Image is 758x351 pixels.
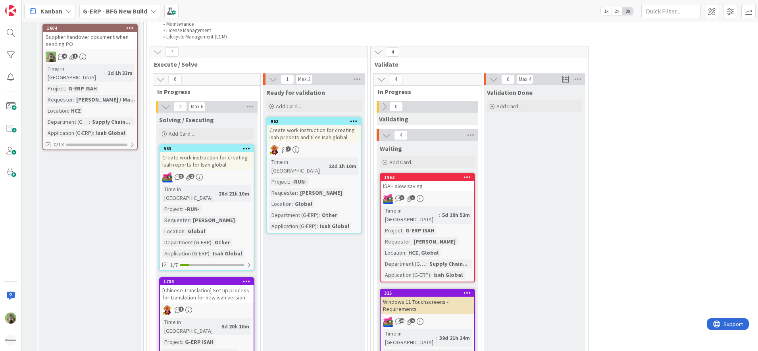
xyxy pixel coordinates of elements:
[383,237,410,246] div: Requester
[269,199,292,208] div: Location
[381,181,474,191] div: ISAH slow saving
[412,237,458,246] div: [PERSON_NAME]
[601,7,612,15] span: 1x
[501,75,515,84] span: 0
[165,47,179,57] span: 7
[104,69,106,77] span: :
[436,334,437,342] span: :
[381,316,474,327] div: JK
[612,7,622,15] span: 2x
[378,88,471,96] span: In Progress
[179,307,184,312] span: 1
[162,249,210,258] div: Application (G-ERP)
[173,102,187,111] span: 2
[297,188,298,197] span: :
[394,130,408,140] span: 4
[437,334,472,342] div: 39d 21h 24m
[157,88,250,96] span: In Progress
[440,211,472,219] div: 5d 19h 52m
[298,188,344,197] div: [PERSON_NAME]
[269,188,297,197] div: Requester
[89,117,90,126] span: :
[162,318,218,335] div: Time in [GEOGRAPHIC_DATA]
[266,88,325,96] span: Ready for validation
[426,259,427,268] span: :
[406,248,441,257] div: HCZ, Global
[5,5,16,16] img: Visit kanbanzone.com
[218,322,219,331] span: :
[271,119,361,124] div: 962
[267,118,361,142] div: 962Create work instruction for creating Isah presets and tiles Isah global
[267,125,361,142] div: Create work instruction for creating Isah presets and tiles Isah global
[185,227,186,236] span: :
[439,211,440,219] span: :
[54,140,64,149] span: 0/13
[381,290,474,297] div: 325
[219,322,251,331] div: 5d 20h 10m
[94,129,127,137] div: Isah Global
[383,248,405,257] div: Location
[383,270,430,279] div: Application (G-ERP)
[641,4,701,18] input: Quick Filter...
[191,105,203,109] div: Max 6
[169,130,194,137] span: Add Card...
[430,270,431,279] span: :
[519,77,531,81] div: Max 4
[160,145,254,152] div: 963
[389,102,403,111] span: 0
[292,199,293,208] span: :
[496,103,522,110] span: Add Card...
[379,115,408,123] span: Validating
[289,177,290,186] span: :
[46,129,93,137] div: Application (G-ERP)
[402,226,404,235] span: :
[317,222,318,230] span: :
[159,116,214,124] span: Solving / Executing
[410,318,415,323] span: 4
[162,238,212,247] div: Department (G-ERP)
[191,216,237,224] div: [PERSON_NAME]
[383,194,393,204] img: JK
[43,25,137,49] div: 1604Supplier handover document when sending PO
[160,278,254,303] div: 1733[Chinese Translation] Set up process for translation for new isah version
[170,261,178,269] span: 1/7
[46,117,89,126] div: Department (G-ERP)
[186,227,207,236] div: Global
[179,174,184,179] span: 3
[622,7,633,15] span: 3x
[68,106,69,115] span: :
[162,185,215,202] div: Time in [GEOGRAPHIC_DATA]
[383,316,393,327] img: JK
[286,146,291,152] span: 5
[40,6,62,16] span: Kanban
[320,211,339,219] div: Other
[298,77,310,81] div: Max 2
[62,54,67,59] span: 4
[190,216,191,224] span: :
[267,145,361,155] div: LC
[269,211,319,219] div: Department (G-ERP)
[83,7,147,15] b: G-ERP - BFG New Build
[389,159,415,166] span: Add Card...
[43,52,137,62] div: TT
[162,216,190,224] div: Requester
[318,222,351,230] div: Isah Global
[160,278,254,285] div: 1733
[427,259,469,268] div: Supply Chain...
[154,60,358,68] span: Execute / Solve
[325,162,327,171] span: :
[215,189,217,198] span: :
[383,329,436,347] div: Time in [GEOGRAPHIC_DATA]
[217,189,251,198] div: 26d 21h 10m
[381,297,474,314] div: Windows 11 Touchscreens - Requirements
[46,95,73,104] div: Requester
[73,95,74,104] span: :
[212,238,213,247] span: :
[399,195,404,200] span: 3
[410,237,412,246] span: :
[210,249,211,258] span: :
[381,174,474,191] div: 1963ISAH slow saving
[66,84,99,93] div: G-ERP ISAH
[164,146,254,152] div: 963
[189,174,194,179] span: 2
